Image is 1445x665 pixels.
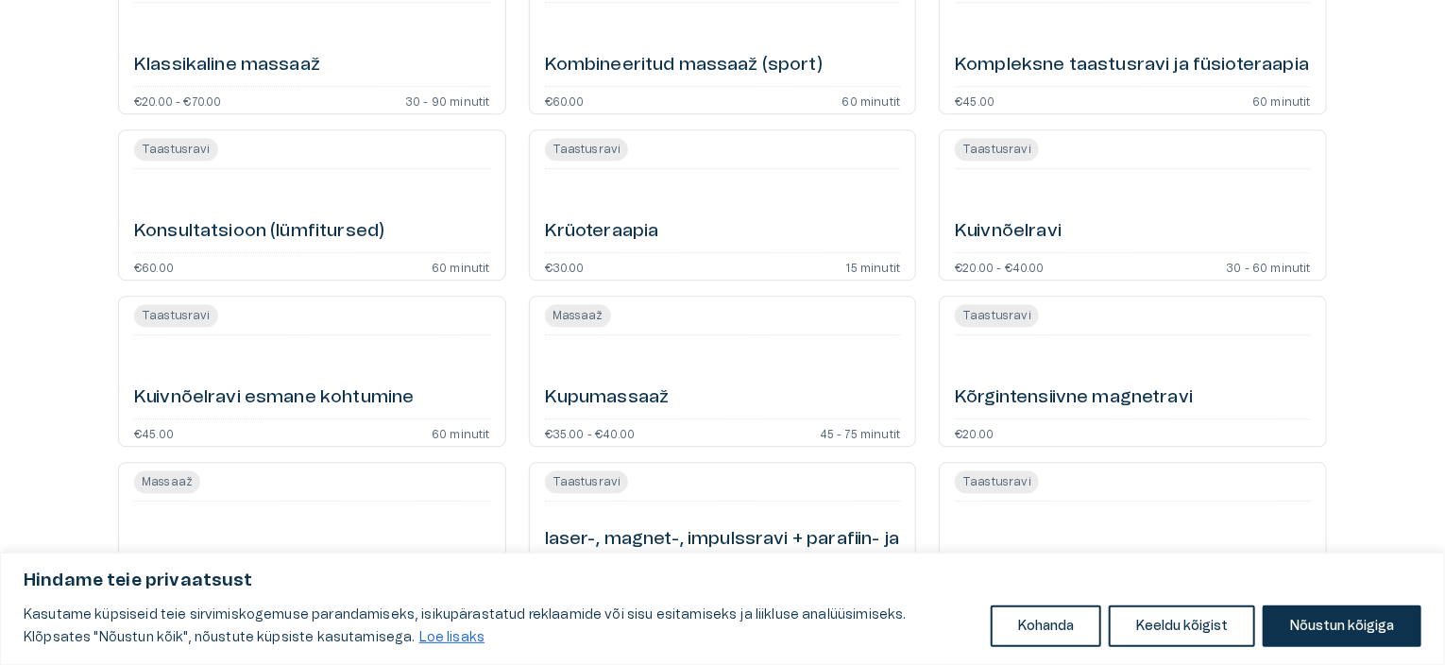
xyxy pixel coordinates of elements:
p: Kasutame küpsiseid teie sirvimiskogemuse parandamiseks, isikupärastatud reklaamide või sisu esita... [24,604,977,649]
h6: Kombineeritud massaaž (sport) [545,53,823,78]
p: 60 minutit [1252,94,1311,106]
span: Massaaž [134,473,200,490]
p: 15 minutit [846,261,901,272]
button: Kohanda [991,605,1101,647]
h6: Kompleksne taastusravi ja füsioteraapia [955,53,1309,78]
h6: Kupumassaaž [545,385,670,411]
h6: Kuivnõelravi [955,219,1062,245]
p: €20.00 - €70.00 [134,94,222,106]
h6: Kõrgintensiivne magnetravi [955,385,1193,411]
p: €30.00 [545,261,585,272]
p: €45.00 [134,427,174,438]
a: Open service booking details [118,296,506,447]
p: €20.00 [955,427,994,438]
button: Keeldu kõigist [1109,605,1255,647]
p: €45.00 [955,94,994,106]
p: 45 - 75 minutit [820,427,901,438]
p: 60 minutit [842,94,901,106]
span: Massaaž [545,307,611,324]
h6: Klassikaline massaaž [134,53,320,78]
p: 60 minutit [432,261,490,272]
p: 60 minutit [432,427,490,438]
h6: Krüoteraapia [545,219,659,245]
span: Taastusravi [134,307,218,324]
h6: laser-, magnet-, impulssravi + parafiin- ja ultraheliravi [545,527,901,577]
p: Hindame teie privaatsust [24,570,1421,592]
a: Open service booking details [939,296,1327,447]
p: €60.00 [545,94,585,106]
a: Open service booking details [118,129,506,281]
span: Taastusravi [955,473,1039,490]
a: Loe lisaks [418,630,486,645]
span: Taastusravi [955,307,1039,324]
span: Taastusravi [545,473,629,490]
button: Nõustun kõigiga [1263,605,1421,647]
span: Taastusravi [955,141,1039,158]
p: €35.00 - €40.00 [545,427,636,438]
a: Open service booking details [939,462,1327,613]
h6: Konsultatsioon (lümfitursed) [134,219,384,245]
span: Help [96,15,125,30]
a: Open service booking details [118,462,506,613]
span: Taastusravi [134,141,218,158]
p: 30 - 60 minutit [1226,261,1311,272]
p: 30 - 90 minutit [405,94,490,106]
p: €20.00 - €40.00 [955,261,1045,272]
a: Open service booking details [529,129,917,281]
p: €60.00 [134,261,174,272]
span: Taastusravi [545,141,629,158]
a: Open service booking details [529,462,917,613]
h6: Kuivnõelravi esmane kohtumine [134,385,414,411]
